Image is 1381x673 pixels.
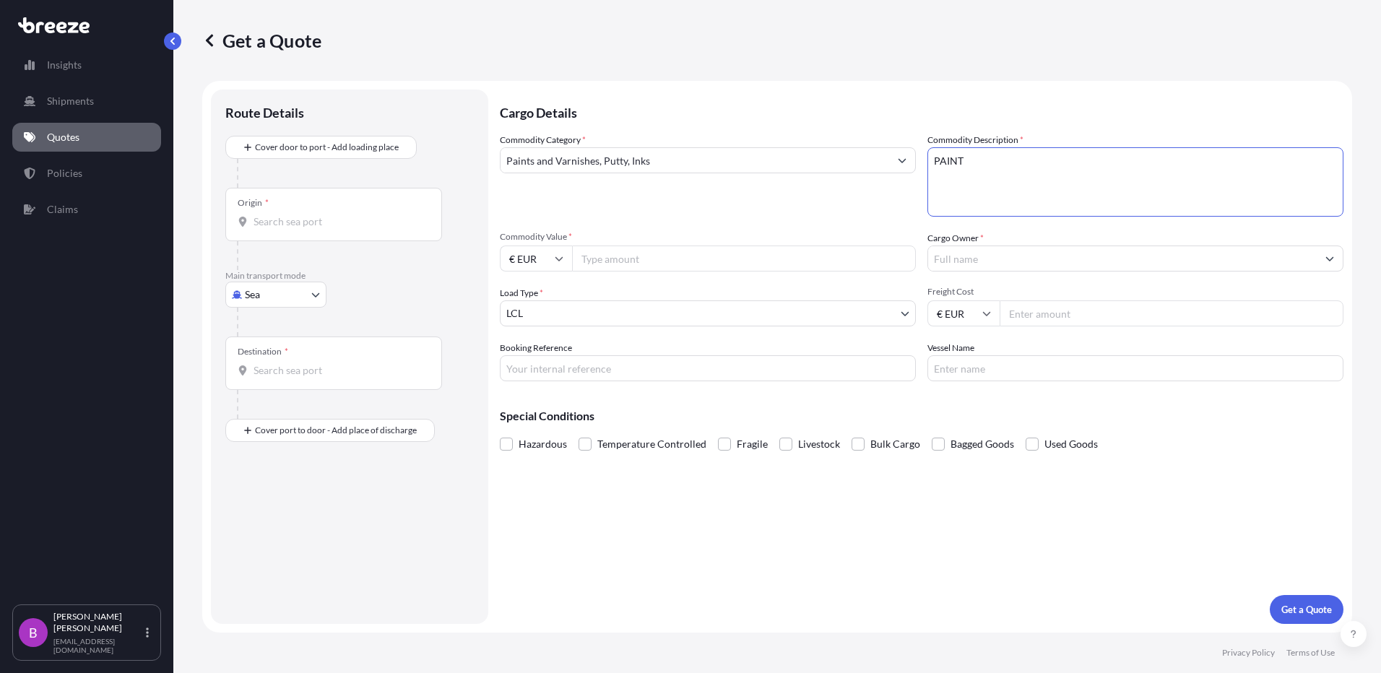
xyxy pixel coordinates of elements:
button: LCL [500,300,916,326]
label: Booking Reference [500,341,572,355]
a: Quotes [12,123,161,152]
p: Route Details [225,104,304,121]
span: Fragile [737,433,768,455]
label: Commodity Category [500,133,586,147]
input: Your internal reference [500,355,916,381]
span: B [29,625,38,640]
div: Destination [238,346,288,357]
input: Origin [254,214,424,229]
span: Freight Cost [927,286,1343,298]
span: LCL [506,306,523,321]
input: Full name [928,246,1317,272]
span: Cover door to port - Add loading place [255,140,399,155]
button: Cover port to door - Add place of discharge [225,419,435,442]
button: Get a Quote [1270,595,1343,624]
p: Main transport mode [225,270,474,282]
p: Claims [47,202,78,217]
div: Origin [238,197,269,209]
button: Show suggestions [1317,246,1343,272]
p: Cargo Details [500,90,1343,133]
label: Vessel Name [927,341,974,355]
p: Shipments [47,94,94,108]
span: Bulk Cargo [870,433,920,455]
span: Bagged Goods [951,433,1014,455]
p: Get a Quote [202,29,321,52]
button: Select transport [225,282,326,308]
a: Insights [12,51,161,79]
input: Select a commodity type [501,147,889,173]
span: Used Goods [1044,433,1098,455]
p: Policies [47,166,82,181]
input: Enter name [927,355,1343,381]
span: Cover port to door - Add place of discharge [255,423,417,438]
a: Terms of Use [1286,647,1335,659]
a: Policies [12,159,161,188]
span: Hazardous [519,433,567,455]
button: Cover door to port - Add loading place [225,136,417,159]
label: Cargo Owner [927,231,984,246]
p: Quotes [47,130,79,144]
a: Claims [12,195,161,224]
span: Livestock [798,433,840,455]
span: Commodity Value [500,231,916,243]
label: Commodity Description [927,133,1023,147]
input: Type amount [572,246,916,272]
input: Destination [254,363,424,378]
button: Show suggestions [889,147,915,173]
span: Sea [245,287,260,302]
p: [PERSON_NAME] [PERSON_NAME] [53,611,143,634]
p: Special Conditions [500,410,1343,422]
a: Shipments [12,87,161,116]
p: Insights [47,58,82,72]
input: Enter amount [1000,300,1343,326]
span: Temperature Controlled [597,433,706,455]
span: Load Type [500,286,543,300]
a: Privacy Policy [1222,647,1275,659]
p: [EMAIL_ADDRESS][DOMAIN_NAME] [53,637,143,654]
p: Get a Quote [1281,602,1332,617]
